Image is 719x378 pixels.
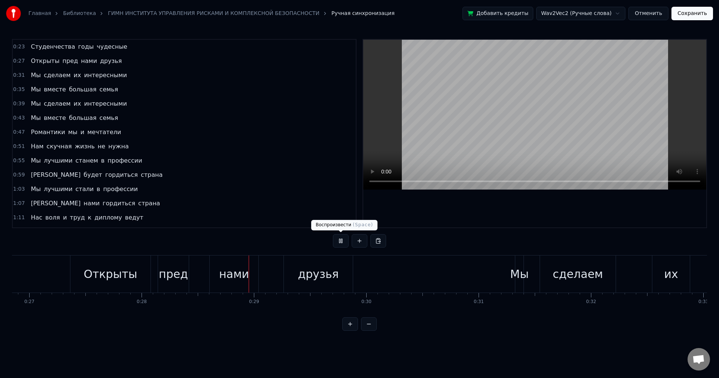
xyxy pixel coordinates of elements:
span: диплому [94,213,122,222]
div: друзья [298,266,339,282]
span: Мы [30,156,41,165]
div: 0:27 [24,299,34,305]
span: к [87,213,92,222]
span: 0:31 [13,72,25,79]
span: будет [83,170,103,179]
span: семья [99,114,119,122]
span: 0:47 [13,128,25,136]
span: жизнь [74,142,95,151]
span: 0:23 [13,43,25,51]
div: Открытый чат [688,348,710,371]
span: 0:35 [13,86,25,93]
button: Отменить [628,7,668,20]
span: сделаем [43,71,72,79]
span: 0:39 [13,100,25,108]
span: страна [140,170,163,179]
span: мечтатели [87,128,122,136]
span: нужна [107,142,130,151]
span: их [73,99,82,108]
div: Мы [510,266,529,282]
div: 0:32 [586,299,596,305]
span: и [80,128,85,136]
span: Мы [30,85,41,94]
div: их [664,266,678,282]
span: Мы [30,114,41,122]
span: лучшими [43,156,73,165]
span: гордиться [104,170,139,179]
nav: breadcrumb [28,10,395,17]
div: 0:31 [474,299,484,305]
a: Библиотека [63,10,96,17]
span: интересными [83,71,127,79]
span: пред [62,57,79,65]
div: 0:29 [249,299,259,305]
span: гордиться [102,199,136,208]
img: youka [6,6,21,21]
span: воля [45,213,61,222]
span: вместе [43,85,67,94]
span: друзья [99,57,122,65]
span: ( Space ) [353,222,373,227]
span: мы [67,128,78,136]
span: 0:55 [13,157,25,164]
span: Студенчества [30,42,76,51]
span: Мы [30,185,41,193]
span: станем [75,156,99,165]
span: сделаем [43,99,72,108]
span: 1:11 [13,214,25,221]
div: 0:30 [361,299,371,305]
span: труд [69,213,86,222]
span: в [96,185,101,193]
span: их [73,71,82,79]
span: нами [83,199,100,208]
a: ГИМН ИНСТИТУТА УПРАВЛЕНИЯ РИСКАМИ И КОМПЛЕКСНОЙ БЕЗОПАСНОСТИ [108,10,319,17]
span: годы [77,42,94,51]
span: 0:27 [13,57,25,65]
button: Добавить кредиты [462,7,533,20]
span: интересными [83,99,127,108]
span: 1:03 [13,185,25,193]
div: Открыты [84,266,137,282]
span: стали [75,185,95,193]
span: большая [68,85,97,94]
a: Главная [28,10,51,17]
span: Мы [30,71,41,79]
div: нами [219,266,249,282]
span: 1:07 [13,200,25,207]
span: Ручная синхронизация [331,10,395,17]
span: большая [68,114,97,122]
span: Нам [30,142,44,151]
span: и [62,213,67,222]
span: профессии [107,156,143,165]
span: Мы [30,99,41,108]
span: Романтики [30,128,66,136]
div: 0:28 [137,299,147,305]
span: Нас [30,213,43,222]
div: пред [159,266,188,282]
button: Сохранить [671,7,713,20]
span: вместе [43,114,67,122]
div: сделаем [553,266,603,282]
span: 0:43 [13,114,25,122]
span: ведут [124,213,144,222]
span: [PERSON_NAME] [30,199,81,208]
span: страна [137,199,161,208]
div: 0:33 [698,299,709,305]
span: 0:51 [13,143,25,150]
span: Открыты [30,57,60,65]
span: [PERSON_NAME] [30,170,81,179]
span: семья [99,85,119,94]
span: профессии [103,185,139,193]
span: лучшими [43,185,73,193]
span: в [100,156,105,165]
span: нами [80,57,98,65]
span: 0:59 [13,171,25,179]
span: чудесные [96,42,128,51]
div: Воспроизвести [311,220,377,230]
span: скучная [46,142,72,151]
span: не [97,142,106,151]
